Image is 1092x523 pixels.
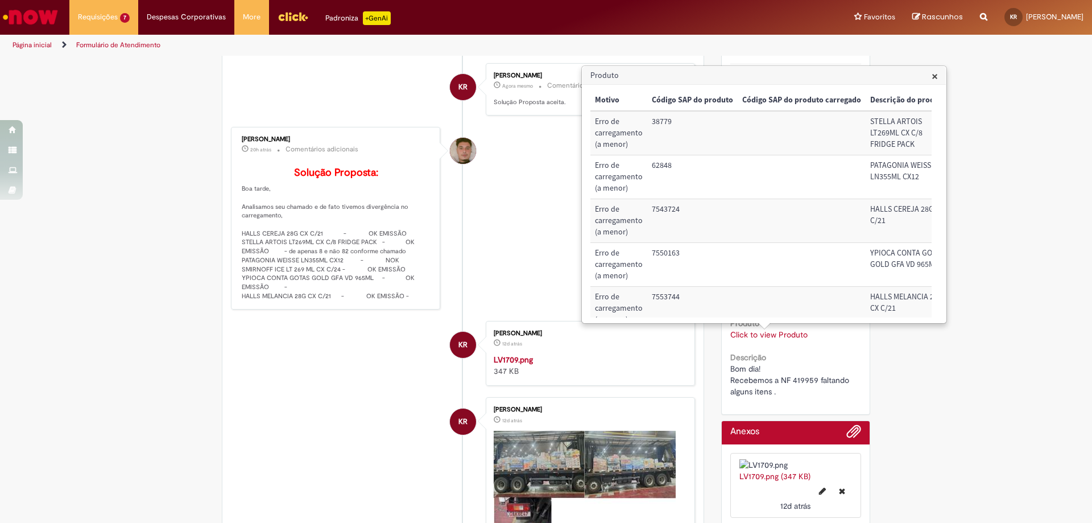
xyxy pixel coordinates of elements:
p: Solução Proposta aceita. [494,98,683,107]
div: [PERSON_NAME] [494,72,683,79]
h3: Produto [582,67,946,85]
span: [PERSON_NAME] [1026,12,1083,22]
td: Código SAP do produto: 38779 [647,111,738,155]
span: 7 [120,13,130,23]
img: click_logo_yellow_360x200.png [278,8,308,25]
div: Produto [581,65,947,324]
img: LV1709.png [739,459,853,471]
ul: Trilhas de página [9,35,719,56]
a: Página inicial [13,40,52,50]
div: [PERSON_NAME] [242,136,431,143]
span: KR [458,73,468,101]
b: Produto [730,318,759,328]
img: ServiceNow [1,6,60,28]
td: Descrição do produto: STELLA ARTOIS LT269ML CX C/8 FRIDGE PACK [866,111,951,155]
td: Descrição do produto: PATAGONIA WEISSE LN355ML CX12 [866,155,951,199]
td: Motivo: Erro de carregamento (a menor) [590,199,647,243]
td: Código SAP do produto: 7550163 [647,243,738,287]
span: Rascunhos [922,11,963,22]
small: Comentários adicionais [286,145,358,154]
td: Motivo: Erro de carregamento (a menor) [590,287,647,331]
span: Despesas Corporativas [147,11,226,23]
th: Código SAP do produto carregado [738,90,866,111]
span: Agora mesmo [502,83,533,89]
th: Descrição do produto [866,90,951,111]
td: Código SAP do produto carregado: [738,243,866,287]
div: [PERSON_NAME] [494,330,683,337]
div: Kethilin Rodrigues Pereira Ribeiro [450,74,476,100]
b: Descrição [730,352,766,363]
span: More [243,11,260,23]
div: Rodrigo Santiago dos Santos Alves [450,138,476,164]
div: 347 KB [494,354,683,377]
td: Código SAP do produto carregado: [738,287,866,331]
time: 29/09/2025 18:59:02 [250,146,271,153]
small: Comentários adicionais [547,81,620,90]
th: Código SAP do produto [647,90,738,111]
span: × [932,68,938,84]
td: Descrição do produto: HALLS MELANCIA 28G CX C/21 [866,287,951,331]
td: Descrição do produto: HALLS CEREJA 28G CX C/21 [866,199,951,243]
span: Favoritos [864,11,895,23]
span: 12d atrás [502,340,522,347]
p: +GenAi [363,11,391,25]
div: Kethilin Rodrigues Pereira Ribeiro [450,409,476,435]
span: KR [1010,13,1017,20]
td: Código SAP do produto carregado: [738,155,866,199]
a: Click to view Produto [730,330,808,340]
a: Formulário de Atendimento [76,40,160,50]
td: Código SAP do produto: 7553744 [647,287,738,331]
button: Editar nome de arquivo LV1709.png [812,482,833,500]
time: 19/09/2025 09:40:12 [780,501,810,511]
b: Solução Proposta: [294,166,378,179]
td: Descrição do produto: YPIOCA CONTA GOTAS GOLD GFA VD 965ML [866,243,951,287]
button: Close [932,70,938,82]
span: KR [458,331,468,359]
td: Código SAP do produto: 7543724 [647,199,738,243]
time: 19/09/2025 09:40:12 [502,340,522,347]
span: 12d atrás [502,417,522,424]
td: Motivo: Erro de carregamento (a menor) [590,111,647,155]
td: Motivo: Erro de carregamento (a menor) [590,243,647,287]
div: [PERSON_NAME] [494,406,683,413]
time: 19/09/2025 09:35:33 [502,417,522,424]
h2: Anexos [730,427,759,437]
span: 20h atrás [250,146,271,153]
td: Código SAP do produto carregado: [738,199,866,243]
span: Requisições [78,11,118,23]
span: Bom dia! Recebemos a NF 419959 faltando alguns itens . [730,364,851,397]
button: Excluir LV1709.png [832,482,852,500]
span: 12d atrás [780,501,810,511]
button: Adicionar anexos [846,424,861,444]
time: 30/09/2025 14:47:46 [502,83,533,89]
div: Padroniza [325,11,391,25]
p: Boa tarde, Analisamos seu chamado e de fato tivemos divergência no carregamento, HALLS CEREJA 28G... [242,167,431,300]
span: KR [458,408,468,435]
a: LV1709.png [494,355,533,365]
td: Código SAP do produto: 62848 [647,155,738,199]
th: Motivo [590,90,647,111]
div: Kethilin Rodrigues Pereira Ribeiro [450,332,476,358]
td: Código SAP do produto carregado: [738,111,866,155]
a: LV1709.png (347 KB) [739,471,810,481]
a: Rascunhos [912,12,963,23]
td: Motivo: Erro de carregamento (a menor) [590,155,647,199]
